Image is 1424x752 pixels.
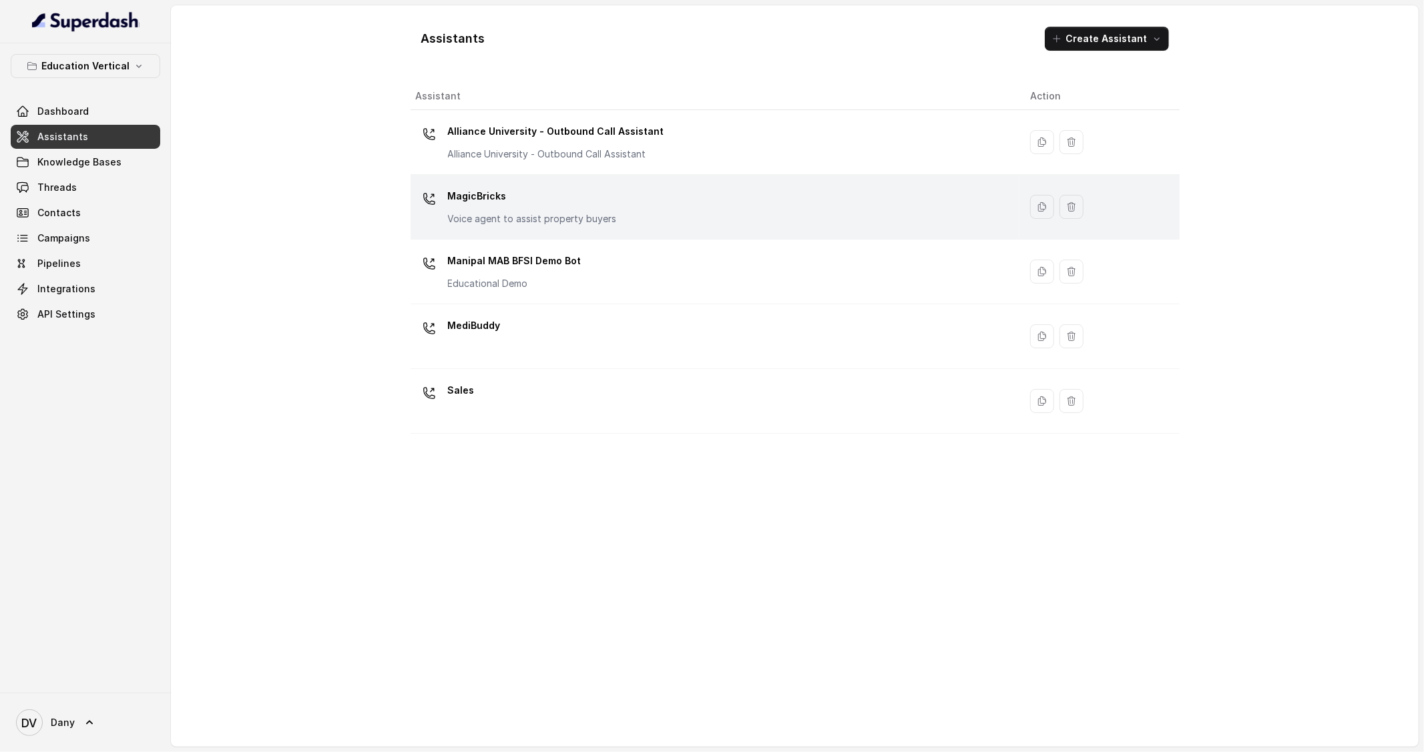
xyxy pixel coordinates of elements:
[11,226,160,250] a: Campaigns
[448,121,664,142] p: Alliance University - Outbound Call Assistant
[421,28,485,49] h1: Assistants
[11,302,160,326] a: API Settings
[448,147,664,161] p: Alliance University - Outbound Call Assistant
[11,704,160,741] a: Dany
[11,99,160,123] a: Dashboard
[11,201,160,225] a: Contacts
[37,308,95,321] span: API Settings
[448,315,501,336] p: MediBuddy
[448,212,617,226] p: Voice agent to assist property buyers
[37,257,81,270] span: Pipelines
[11,54,160,78] button: Education Vertical
[11,277,160,301] a: Integrations
[11,125,160,149] a: Assistants
[37,105,89,118] span: Dashboard
[37,206,81,220] span: Contacts
[37,155,122,169] span: Knowledge Bases
[448,380,475,401] p: Sales
[37,282,95,296] span: Integrations
[37,130,88,143] span: Assistants
[411,83,1019,110] th: Assistant
[1019,83,1180,110] th: Action
[448,185,617,207] p: MagicBricks
[37,232,90,245] span: Campaigns
[11,252,160,276] a: Pipelines
[41,58,130,74] p: Education Vertical
[1045,27,1169,51] button: Create Assistant
[37,181,77,194] span: Threads
[51,716,75,729] span: Dany
[11,175,160,200] a: Threads
[22,716,37,730] text: DV
[11,150,160,174] a: Knowledge Bases
[448,277,581,290] p: Educational Demo
[448,250,581,272] p: Manipal MAB BFSI Demo Bot
[32,11,140,32] img: light.svg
